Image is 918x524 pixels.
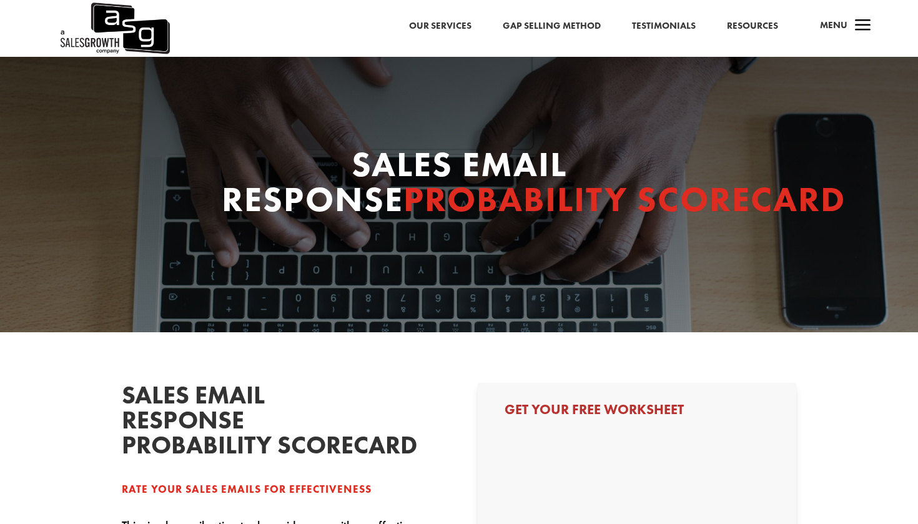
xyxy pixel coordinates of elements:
[632,18,696,34] a: Testimonials
[851,14,876,39] span: a
[122,482,440,497] div: Rate your sales emails for effectiveness
[727,18,778,34] a: Resources
[505,403,769,423] h3: Get Your Free Worksheet
[503,18,601,34] a: Gap Selling Method
[222,147,696,223] h1: sales Email Response
[122,383,309,464] h2: Sales Email Response Probability Scorecard
[403,177,846,222] span: Probability scorecard
[820,19,847,31] span: Menu
[409,18,471,34] a: Our Services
